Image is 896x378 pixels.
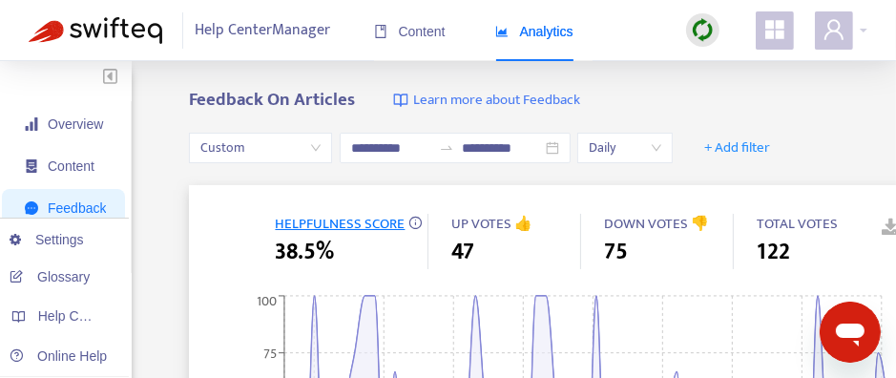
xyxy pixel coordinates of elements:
span: UP VOTES 👍 [451,212,532,236]
tspan: 75 [263,342,277,364]
span: 47 [451,235,474,269]
span: DOWN VOTES 👎 [604,212,709,236]
span: TOTAL VOTES [757,212,838,236]
span: Content [48,158,94,174]
span: appstore [763,18,786,41]
span: swap-right [439,140,454,156]
span: Content [374,24,446,39]
a: Learn more about Feedback [393,90,580,112]
span: Custom [200,134,321,162]
a: Glossary [10,269,90,284]
span: Analytics [495,24,573,39]
span: HELPFULNESS SCORE [275,212,405,236]
img: Swifteq [29,17,162,44]
tspan: 100 [257,290,277,312]
span: 122 [757,235,790,269]
button: + Add filter [690,133,784,163]
span: book [374,25,387,38]
span: to [439,140,454,156]
span: Help Center Manager [196,12,331,49]
b: Feedback On Articles [189,85,355,115]
span: Overview [48,116,103,132]
img: image-link [393,93,408,108]
span: container [25,159,38,173]
span: area-chart [495,25,509,38]
a: Online Help [10,348,107,364]
span: message [25,201,38,215]
span: user [823,18,845,41]
span: Feedback [48,200,106,216]
iframe: Button to launch messaging window [820,302,881,363]
span: 38.5% [275,235,334,269]
span: Learn more about Feedback [413,90,580,112]
span: + Add filter [704,136,770,159]
img: sync.dc5367851b00ba804db3.png [691,18,715,42]
span: 75 [604,235,628,269]
span: signal [25,117,38,131]
a: Settings [10,232,84,247]
span: Daily [589,134,661,162]
span: Help Centers [38,308,116,324]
